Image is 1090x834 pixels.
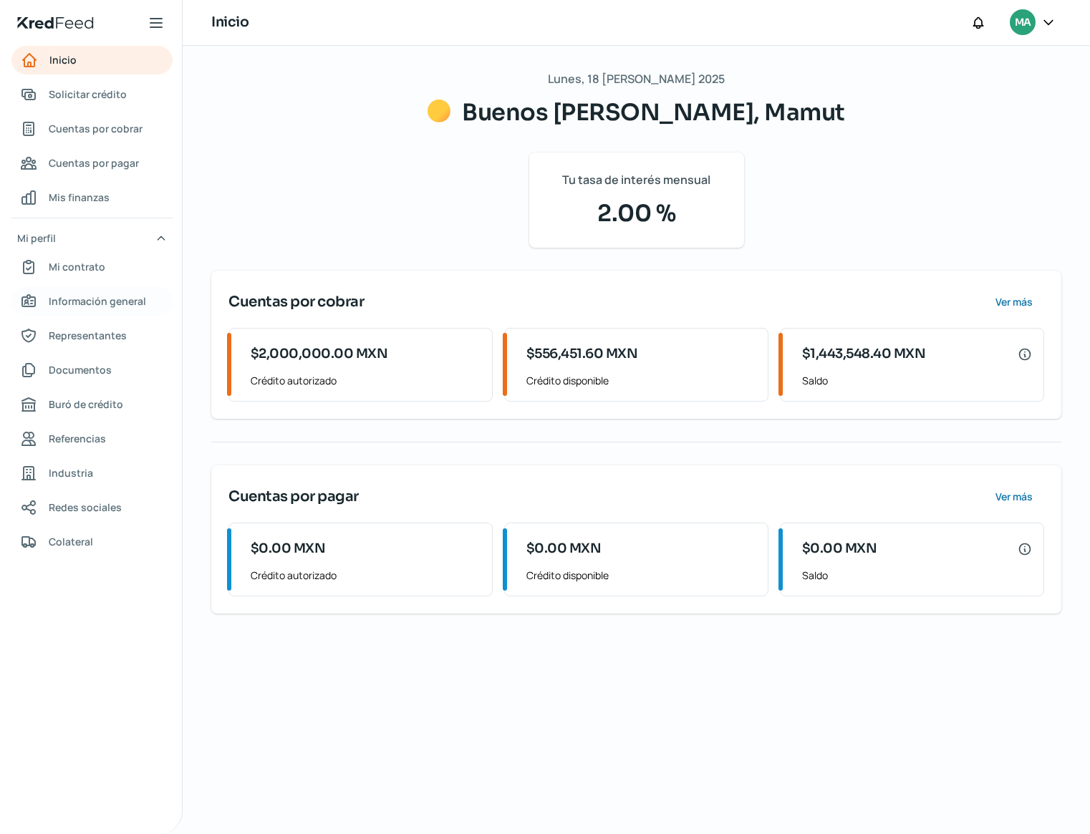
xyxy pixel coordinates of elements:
span: Mis finanzas [49,188,110,206]
a: Referencias [11,425,173,453]
a: Cuentas por pagar [11,149,173,178]
span: Crédito disponible [526,372,756,389]
span: Ver más [995,492,1033,502]
span: Ver más [995,297,1033,307]
span: MA [1015,14,1031,31]
span: Saldo [802,372,1032,389]
a: Colateral [11,528,173,556]
span: Lunes, 18 [PERSON_NAME] 2025 [548,69,725,89]
a: Inicio [11,46,173,74]
span: Solicitar crédito [49,85,127,103]
a: Buró de crédito [11,390,173,419]
span: Inicio [49,51,77,69]
span: Cuentas por pagar [228,486,359,508]
span: 2.00 % [546,196,727,231]
span: Referencias [49,430,106,447]
h1: Inicio [211,12,249,33]
img: Saludos [428,100,450,122]
span: $2,000,000.00 MXN [251,344,388,364]
a: Representantes [11,321,173,350]
span: Colateral [49,533,93,551]
a: Industria [11,459,173,488]
span: $0.00 MXN [802,539,877,558]
a: Mis finanzas [11,183,173,212]
span: Tu tasa de interés mensual [562,170,710,190]
button: Ver más [983,483,1044,511]
span: $0.00 MXN [526,539,602,558]
span: Saldo [802,566,1032,584]
button: Ver más [983,288,1044,316]
span: Crédito disponible [526,566,756,584]
span: Mi contrato [49,258,105,276]
span: Cuentas por cobrar [228,291,364,313]
span: Mi perfil [17,229,56,247]
a: Información general [11,287,173,316]
span: Documentos [49,361,112,379]
span: Información general [49,292,146,310]
span: Crédito autorizado [251,372,481,389]
span: Representantes [49,326,127,344]
span: Buenos [PERSON_NAME], Mamut [462,98,845,127]
span: Cuentas por pagar [49,154,139,172]
span: Crédito autorizado [251,566,481,584]
span: Cuentas por cobrar [49,120,143,137]
a: Redes sociales [11,493,173,522]
span: Redes sociales [49,498,122,516]
a: Solicitar crédito [11,80,173,109]
a: Cuentas por cobrar [11,115,173,143]
a: Documentos [11,356,173,384]
span: Buró de crédito [49,395,123,413]
a: Mi contrato [11,253,173,281]
span: Industria [49,464,93,482]
span: $556,451.60 MXN [526,344,638,364]
span: $1,443,548.40 MXN [802,344,926,364]
span: $0.00 MXN [251,539,326,558]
